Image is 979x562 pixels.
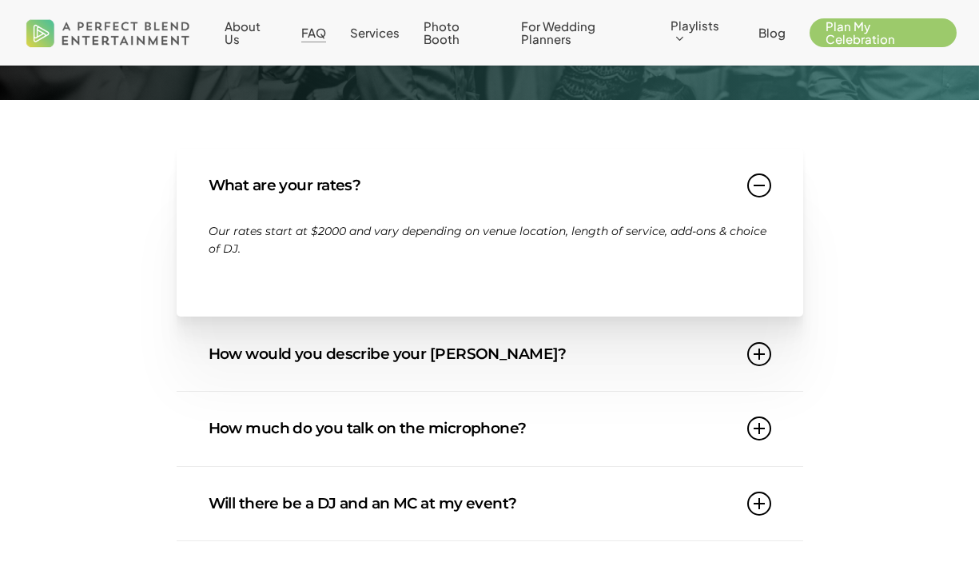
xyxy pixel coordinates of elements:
a: Plan My Celebration [810,20,957,46]
a: Blog [758,26,786,39]
span: For Wedding Planners [521,18,595,46]
a: Photo Booth [424,20,497,46]
a: How would you describe your [PERSON_NAME]? [209,317,771,391]
span: Playlists [671,18,719,33]
a: Will there be a DJ and an MC at my event? [209,467,771,540]
a: Playlists [671,19,734,46]
span: Blog [758,25,786,40]
img: A Perfect Blend Entertainment [22,6,194,59]
span: Our rates start at $2000 and vary depending on venue location, length of service, add-ons & choic... [209,224,766,256]
span: Services [350,25,400,40]
a: For Wedding Planners [521,20,647,46]
span: About Us [225,18,261,46]
span: FAQ [301,25,326,40]
a: Services [350,26,400,39]
a: What are your rates? [209,149,771,222]
a: About Us [225,20,277,46]
span: Plan My Celebration [826,18,895,46]
a: FAQ [301,26,326,39]
a: How much do you talk on the microphone? [209,392,771,465]
span: Photo Booth [424,18,460,46]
